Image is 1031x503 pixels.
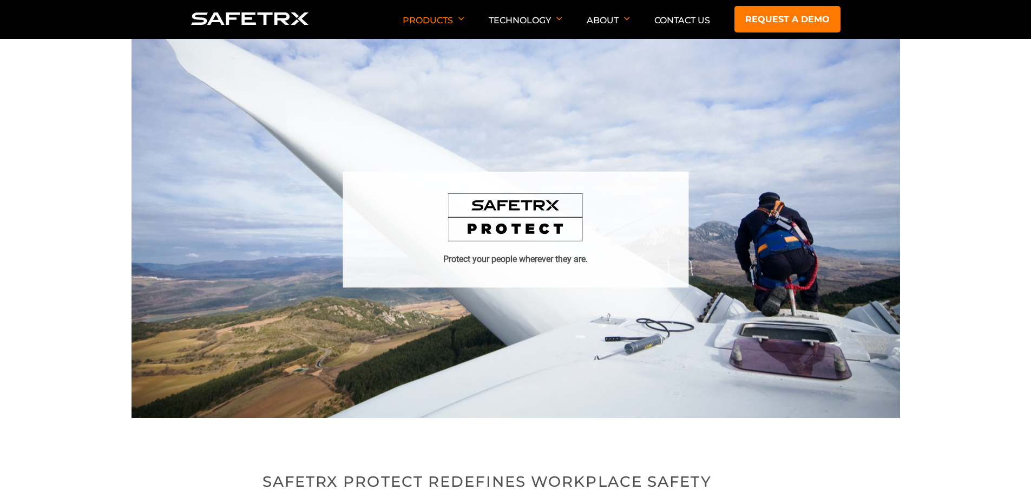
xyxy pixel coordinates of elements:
[448,193,583,242] img: SafeTrx Protect logo
[654,15,710,25] a: Contact Us
[403,15,464,39] p: Products
[132,39,900,418] img: Hero SafeTrx
[587,15,630,39] p: About
[443,253,588,266] h1: Protect your people wherever they are.
[191,12,309,25] img: Logo SafeTrx
[734,6,840,32] a: Request a demo
[458,17,464,21] img: Arrow down
[489,15,562,39] p: Technology
[556,17,562,21] img: Arrow down
[624,17,630,21] img: Arrow down
[262,471,769,492] h2: SafeTrx Protect redefines workplace safety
